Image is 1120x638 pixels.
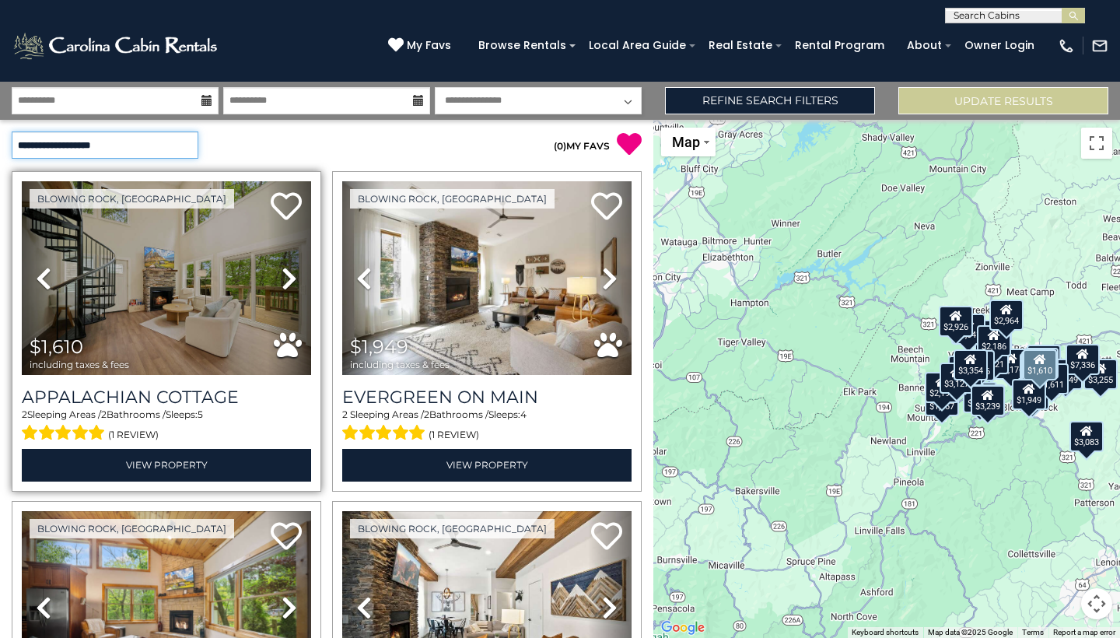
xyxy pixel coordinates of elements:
span: Map [672,134,700,150]
div: $2,926 [939,306,973,337]
div: $7,336 [1066,344,1100,375]
button: Map camera controls [1081,588,1112,619]
button: Keyboard shortcuts [852,627,919,638]
span: My Favs [407,37,451,54]
div: $3,255 [1083,359,1118,390]
div: $3,354 [954,349,988,380]
span: (1 review) [108,425,159,445]
div: $1,488 [1021,351,1055,382]
span: 4 [520,408,527,420]
a: Open this area in Google Maps (opens a new window) [657,618,709,638]
a: Evergreen On Main [342,387,632,408]
div: $2,048 [1027,345,1061,376]
a: View Property [22,449,311,481]
a: Blowing Rock, [GEOGRAPHIC_DATA] [350,189,555,209]
a: Blowing Rock, [GEOGRAPHIC_DATA] [30,189,234,209]
span: 2 [101,408,107,420]
img: thumbnail_168625182.jpeg [22,181,311,375]
a: Add to favorites [591,521,622,554]
span: including taxes & fees [350,359,450,370]
a: View Property [342,449,632,481]
a: My Favs [388,37,455,54]
a: Real Estate [701,33,780,58]
span: 5 [198,408,203,420]
a: Blowing Rock, [GEOGRAPHIC_DATA] [350,519,555,538]
span: 2 [22,408,27,420]
a: Report a map error [1053,628,1115,636]
a: Refine Search Filters [665,87,875,114]
span: $1,949 [350,335,408,358]
div: $3,127 [940,363,974,394]
a: Browse Rentals [471,33,574,58]
a: Add to favorites [271,191,302,224]
div: $2,964 [989,300,1024,331]
span: (1 review) [429,425,479,445]
a: (0)MY FAVS [554,140,610,152]
a: About [899,33,950,58]
a: Add to favorites [271,521,302,554]
button: Toggle fullscreen view [1081,128,1112,159]
div: $3,083 [1069,421,1104,452]
div: $2,194 [925,372,959,403]
img: mail-regular-white.png [1091,37,1108,54]
div: $5,176 [994,349,1028,380]
a: Owner Login [957,33,1042,58]
img: phone-regular-white.png [1058,37,1075,54]
div: $6,747 [1020,353,1054,384]
span: 0 [557,140,563,152]
a: Add to favorites [591,191,622,224]
div: $3,235 [963,382,997,413]
div: $2,186 [977,325,1011,356]
div: Sleeping Areas / Bathrooms / Sleeps: [342,408,632,445]
div: $3,239 [971,385,1005,416]
button: Change map style [661,128,716,156]
img: White-1-2.png [12,30,222,61]
span: including taxes & fees [30,359,129,370]
a: Local Area Guide [581,33,694,58]
button: Update Results [898,87,1108,114]
div: $1,949 [1012,379,1046,410]
span: 2 [342,408,348,420]
img: Google [657,618,709,638]
img: thumbnail_167183510.jpeg [342,181,632,375]
div: $1,921 [975,343,1009,374]
span: $1,610 [30,335,83,358]
span: ( ) [554,140,566,152]
span: Map data ©2025 Google [928,628,1013,636]
div: $1,610 [1023,349,1057,380]
a: Blowing Rock, [GEOGRAPHIC_DATA] [30,519,234,538]
div: $1,960 [1024,348,1059,379]
span: 2 [424,408,429,420]
a: Appalachian Cottage [22,387,311,408]
div: Sleeping Areas / Bathrooms / Sleeps: [22,408,311,445]
a: Terms (opens in new tab) [1022,628,1044,636]
a: Rental Program [787,33,892,58]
